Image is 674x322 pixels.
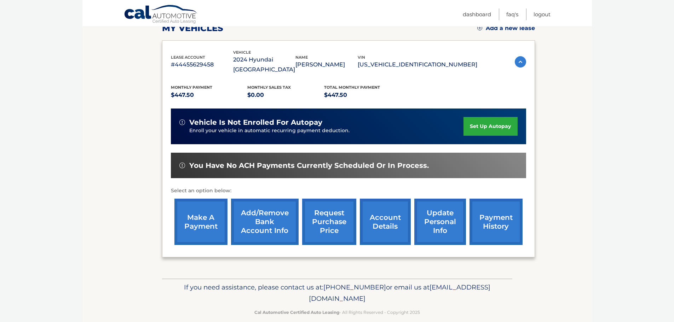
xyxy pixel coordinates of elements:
[295,55,308,60] span: name
[171,90,248,100] p: $447.50
[189,161,429,170] span: You have no ACH payments currently scheduled or in process.
[179,163,185,168] img: alert-white.svg
[231,199,299,245] a: Add/Remove bank account info
[167,309,508,316] p: - All Rights Reserved - Copyright 2025
[171,187,526,195] p: Select an option below:
[477,25,535,32] a: Add a new lease
[309,283,490,303] span: [EMAIL_ADDRESS][DOMAIN_NAME]
[324,85,380,90] span: Total Monthly Payment
[534,8,551,20] a: Logout
[254,310,339,315] strong: Cal Automotive Certified Auto Leasing
[233,50,251,55] span: vehicle
[174,199,227,245] a: make a payment
[463,8,491,20] a: Dashboard
[189,118,322,127] span: vehicle is not enrolled for autopay
[162,23,223,34] h2: my vehicles
[189,127,464,135] p: Enroll your vehicle in automatic recurring payment deduction.
[233,55,295,75] p: 2024 Hyundai [GEOGRAPHIC_DATA]
[414,199,466,245] a: update personal info
[358,55,365,60] span: vin
[360,199,411,245] a: account details
[247,85,291,90] span: Monthly sales Tax
[506,8,518,20] a: FAQ's
[477,25,482,30] img: add.svg
[515,56,526,68] img: accordion-active.svg
[171,85,212,90] span: Monthly Payment
[247,90,324,100] p: $0.00
[124,5,198,25] a: Cal Automotive
[302,199,356,245] a: request purchase price
[295,60,358,70] p: [PERSON_NAME]
[470,199,523,245] a: payment history
[358,60,477,70] p: [US_VEHICLE_IDENTIFICATION_NUMBER]
[179,119,185,125] img: alert-white.svg
[324,90,401,100] p: $447.50
[463,117,517,136] a: set up autopay
[323,283,386,291] span: [PHONE_NUMBER]
[171,60,233,70] p: #44455629458
[171,55,205,60] span: lease account
[167,282,508,304] p: If you need assistance, please contact us at: or email us at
